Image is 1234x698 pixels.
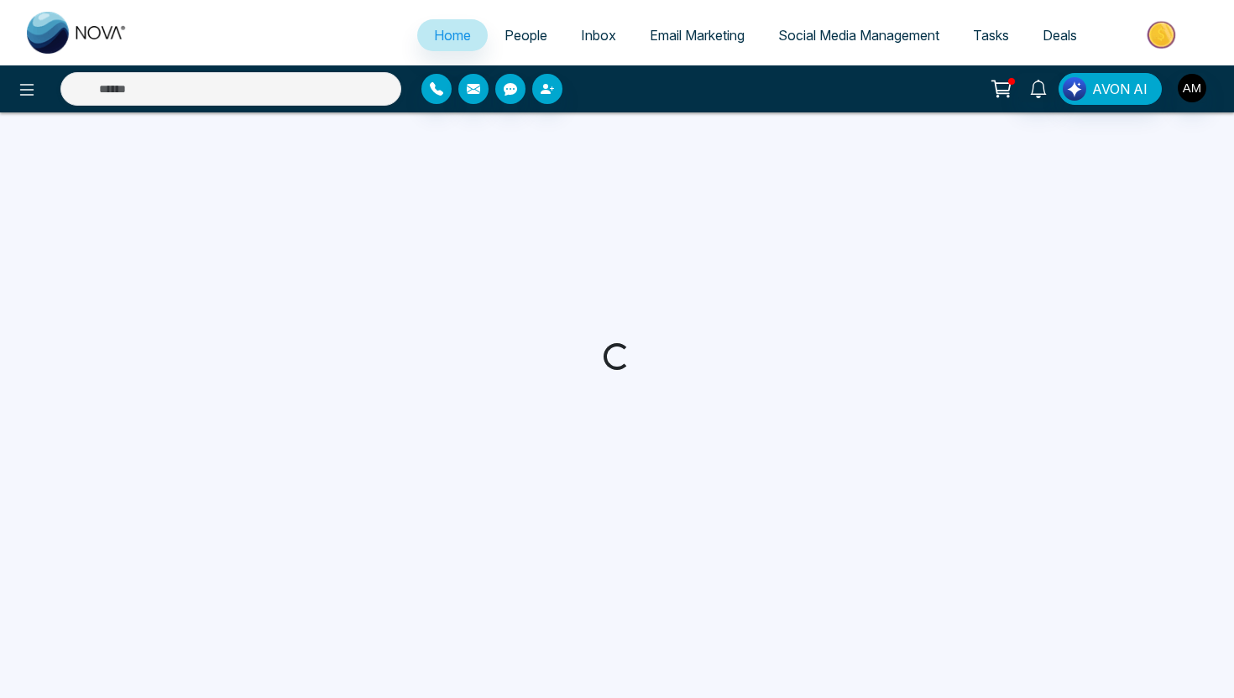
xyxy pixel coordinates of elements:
a: Inbox [564,19,633,51]
span: AVON AI [1092,79,1148,99]
img: Market-place.gif [1102,16,1224,54]
a: Social Media Management [761,19,956,51]
span: Email Marketing [650,27,745,44]
a: Deals [1026,19,1094,51]
a: Email Marketing [633,19,761,51]
img: User Avatar [1178,74,1206,102]
span: Deals [1043,27,1077,44]
span: Tasks [973,27,1009,44]
span: People [505,27,547,44]
a: Home [417,19,488,51]
img: Lead Flow [1063,77,1086,101]
a: People [488,19,564,51]
span: Inbox [581,27,616,44]
img: Nova CRM Logo [27,12,128,54]
span: Social Media Management [778,27,939,44]
span: Home [434,27,471,44]
a: Tasks [956,19,1026,51]
button: AVON AI [1059,73,1162,105]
